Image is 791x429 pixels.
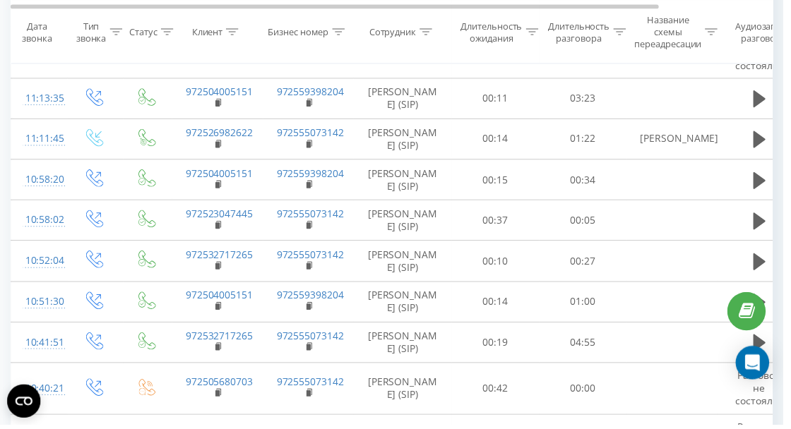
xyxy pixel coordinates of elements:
[188,85,256,99] a: 972504005151
[545,161,633,202] td: 00:34
[641,15,708,51] div: Название схемы переадресации
[743,32,791,71] span: Разговор не состоялся
[280,85,347,99] a: 972559398204
[77,20,107,44] div: Тип звонка
[545,284,633,325] td: 01:00
[357,202,456,243] td: [PERSON_NAME] (SIP)
[270,27,332,39] div: Бизнес номер
[545,78,633,119] td: 03:23
[465,20,528,44] div: Длительность ожидания
[280,332,347,345] a: 972555073142
[743,372,791,411] span: Разговор не состоялся
[373,27,420,39] div: Сотрудник
[357,119,456,160] td: [PERSON_NAME] (SIP)
[357,243,456,284] td: [PERSON_NAME] (SIP)
[633,119,725,160] td: [PERSON_NAME]
[456,119,545,160] td: 00:14
[545,202,633,243] td: 00:05
[456,161,545,202] td: 00:15
[25,332,54,359] div: 10:41:51
[554,20,616,44] div: Длительность разговора
[545,243,633,284] td: 00:27
[280,378,347,392] a: 972555073142
[357,78,456,119] td: [PERSON_NAME] (SIP)
[545,325,633,365] td: 04:55
[188,378,256,392] a: 972505680703
[456,243,545,284] td: 00:10
[25,208,54,236] div: 10:58:02
[743,349,777,383] div: Open Intercom Messenger
[357,325,456,365] td: [PERSON_NAME] (SIP)
[545,119,633,160] td: 01:22
[25,85,54,113] div: 11:13:35
[456,284,545,325] td: 00:14
[456,325,545,365] td: 00:19
[25,291,54,318] div: 10:51:30
[280,250,347,263] a: 972555073142
[25,167,54,195] div: 10:58:20
[188,168,256,181] a: 972504005151
[131,27,159,39] div: Статус
[456,78,545,119] td: 00:11
[280,126,347,140] a: 972555073142
[357,366,456,418] td: [PERSON_NAME] (SIP)
[357,284,456,325] td: [PERSON_NAME] (SIP)
[357,161,456,202] td: [PERSON_NAME] (SIP)
[11,20,64,44] div: Дата звонка
[280,168,347,181] a: 972559398204
[7,388,41,422] button: Open CMP widget
[25,126,54,154] div: 11:11:45
[188,291,256,304] a: 972504005151
[456,366,545,418] td: 00:42
[188,209,256,222] a: 972523047445
[280,291,347,304] a: 972559398204
[194,27,225,39] div: Клиент
[25,249,54,277] div: 10:52:04
[456,202,545,243] td: 00:37
[188,250,256,263] a: 972532717265
[188,332,256,345] a: 972532717265
[280,209,347,222] a: 972555073142
[188,126,256,140] a: 972526982622
[545,366,633,418] td: 00:00
[25,378,54,406] div: 10:40:21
